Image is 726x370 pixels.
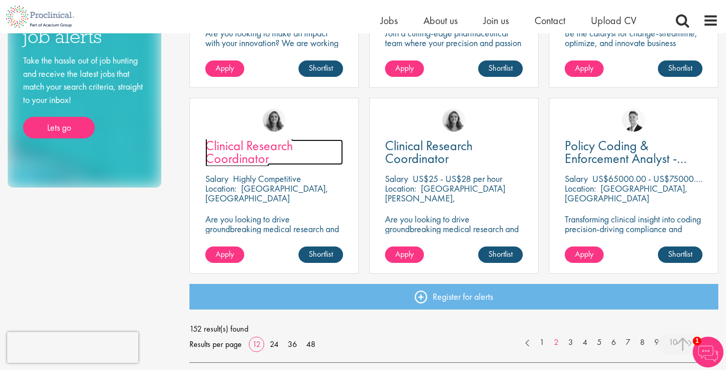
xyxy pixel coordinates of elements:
[535,337,549,348] a: 1
[385,214,523,263] p: Are you looking to drive groundbreaking medical research and make a real impact? Join our client ...
[7,332,138,363] iframe: reCAPTCHA
[549,337,564,348] a: 2
[565,182,596,194] span: Location:
[565,137,687,180] span: Policy Coding & Enforcement Analyst - Remote
[621,337,635,348] a: 7
[693,337,723,367] img: Chatbot
[565,246,604,263] a: Apply
[575,249,593,259] span: Apply
[649,337,664,348] a: 9
[693,337,701,345] span: 1
[189,284,719,310] a: Register for alerts
[535,14,565,27] a: Contact
[478,60,523,77] a: Shortlist
[385,246,424,263] a: Apply
[592,337,607,348] a: 5
[205,137,293,167] span: Clinical Research Coordinator
[385,173,408,184] span: Salary
[483,14,509,27] a: Join us
[216,249,234,259] span: Apply
[606,337,621,348] a: 6
[395,249,414,259] span: Apply
[205,139,343,165] a: Clinical Research Coordinator
[189,321,719,337] span: 152 result(s) found
[413,173,502,184] p: US$25 - US$28 per hour
[266,339,282,350] a: 24
[233,173,301,184] p: Highly Competitive
[565,214,702,243] p: Transforming clinical insight into coding precision-driving compliance and clarity in healthcare ...
[284,339,301,350] a: 36
[565,60,604,77] a: Apply
[563,337,578,348] a: 3
[442,109,465,132] img: Jackie Cerchio
[565,182,688,204] p: [GEOGRAPHIC_DATA], [GEOGRAPHIC_DATA]
[216,63,234,73] span: Apply
[205,60,244,77] a: Apply
[303,339,319,350] a: 48
[635,337,650,348] a: 8
[385,182,505,214] p: [GEOGRAPHIC_DATA][PERSON_NAME], [GEOGRAPHIC_DATA]
[565,173,588,184] span: Salary
[565,139,702,165] a: Policy Coding & Enforcement Analyst - Remote
[658,246,702,263] a: Shortlist
[189,337,242,352] span: Results per page
[575,63,593,73] span: Apply
[263,109,286,132] img: Jackie Cerchio
[205,182,328,204] p: [GEOGRAPHIC_DATA], [GEOGRAPHIC_DATA]
[205,173,228,184] span: Salary
[249,339,264,350] a: 12
[395,63,414,73] span: Apply
[591,14,636,27] a: Upload CV
[385,182,416,194] span: Location:
[298,246,343,263] a: Shortlist
[578,337,592,348] a: 4
[380,14,398,27] a: Jobs
[205,246,244,263] a: Apply
[23,7,146,46] h3: Sign up for job alerts
[478,246,523,263] a: Shortlist
[23,117,95,138] a: Lets go
[385,60,424,77] a: Apply
[205,214,343,263] p: Are you looking to drive groundbreaking medical research and make a real impact-join our client a...
[298,60,343,77] a: Shortlist
[385,137,473,167] span: Clinical Research Coordinator
[423,14,458,27] a: About us
[658,60,702,77] a: Shortlist
[205,182,237,194] span: Location:
[385,139,523,165] a: Clinical Research Coordinator
[23,54,146,138] div: Take the hassle out of job hunting and receive the latest jobs that match your search criteria, s...
[622,109,645,132] img: George Watson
